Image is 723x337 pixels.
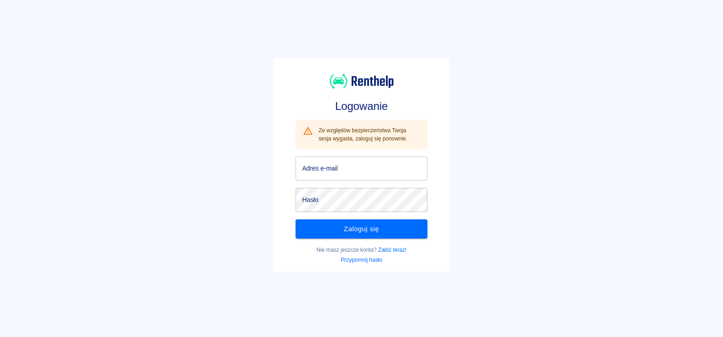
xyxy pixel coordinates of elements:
[378,247,406,253] a: Załóż teraz!
[296,100,427,113] h3: Logowanie
[341,257,382,263] a: Przypomnij hasło
[296,246,427,254] p: Nie masz jeszcze konta?
[318,123,420,146] div: Ze względów bezpieczeństwa Twoja sesja wygasła, zaloguj się ponownie.
[330,73,394,90] img: Renthelp logo
[296,219,427,238] button: Zaloguj się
